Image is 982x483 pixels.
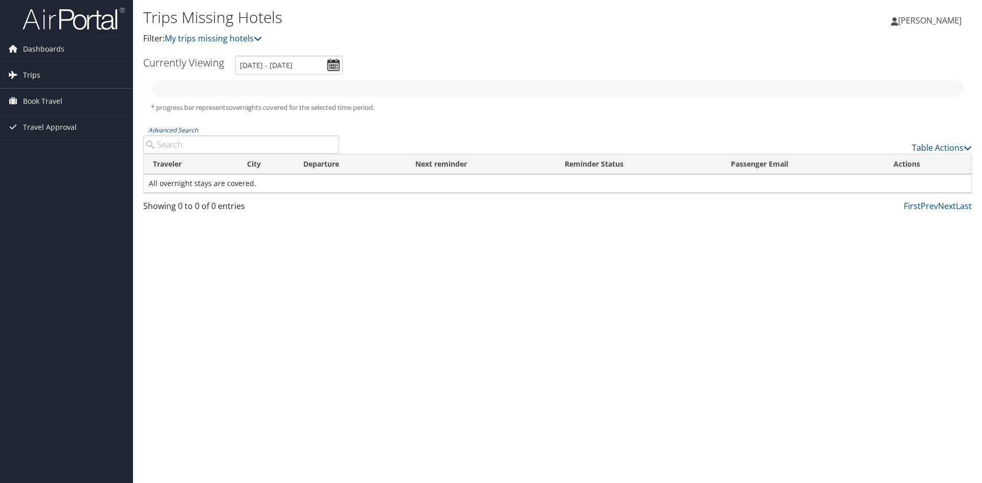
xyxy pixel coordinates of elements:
a: [PERSON_NAME] [891,5,972,36]
th: Reminder Status [555,154,722,174]
input: Advanced Search [143,135,339,154]
th: Actions [884,154,971,174]
h3: Currently Viewing [143,56,224,70]
th: Next reminder [406,154,556,174]
span: Book Travel [23,88,62,114]
div: Showing 0 to 0 of 0 entries [143,200,339,217]
span: Dashboards [23,36,64,62]
th: City: activate to sort column ascending [238,154,294,174]
a: My trips missing hotels [165,33,262,44]
a: Advanced Search [148,126,198,134]
span: Trips [23,62,40,88]
a: Last [956,200,972,212]
th: Departure: activate to sort column descending [294,154,406,174]
a: Next [938,200,956,212]
span: [PERSON_NAME] [898,15,962,26]
a: Prev [921,200,938,212]
a: First [904,200,921,212]
th: Traveler: activate to sort column ascending [144,154,238,174]
span: Travel Approval [23,114,77,140]
th: Passenger Email: activate to sort column ascending [722,154,884,174]
img: airportal-logo.png [23,7,125,31]
h5: * progress bar represents overnights covered for the selected time period. [151,103,964,112]
h1: Trips Missing Hotels [143,7,696,28]
a: Table Actions [912,142,972,153]
td: All overnight stays are covered. [144,174,971,193]
input: [DATE] - [DATE] [235,56,343,75]
p: Filter: [143,32,696,45]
